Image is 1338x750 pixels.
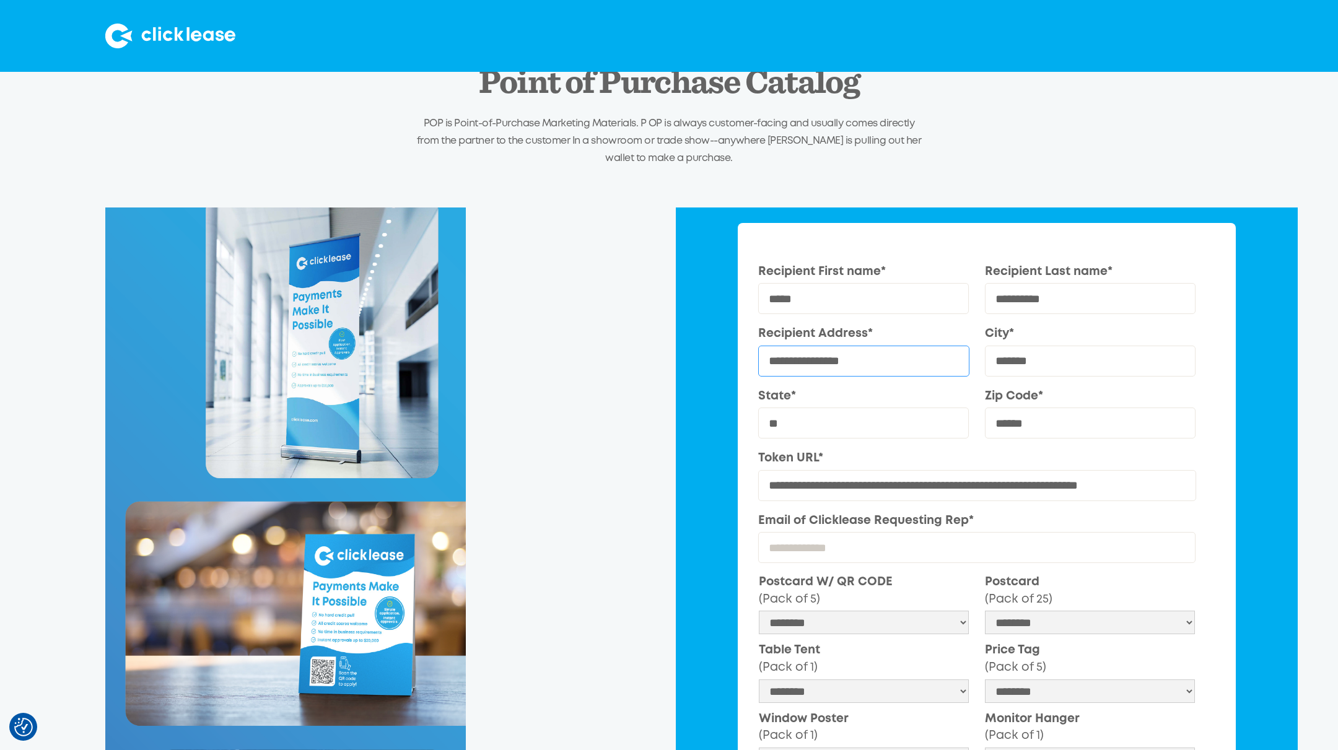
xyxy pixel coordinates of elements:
label: Table Tent [759,642,969,676]
span: (Pack of 5) [759,594,820,604]
label: Token URL* [758,450,1195,467]
label: State* [758,388,969,405]
button: Consent Preferences [14,718,33,736]
label: Recipient Address* [758,325,969,342]
span: (Pack of 1) [759,730,818,741]
label: City* [985,325,1196,342]
span: (Pack of 25) [985,594,1052,604]
label: Postcard W/ QR CODE [759,573,969,608]
label: Zip Code* [985,388,1196,405]
label: Postcard [985,573,1195,608]
label: Recipient Last name* [985,263,1196,281]
label: Email of Clicklease Requesting Rep* [758,512,1195,530]
h2: Point of Purchase Catalog [479,65,860,102]
img: Revisit consent button [14,718,33,736]
span: (Pack of 1) [985,730,1044,741]
label: Monitor Hanger [985,710,1195,744]
label: Recipient First name* [758,263,969,281]
label: Window Poster [759,710,969,744]
span: (Pack of 5) [985,662,1046,673]
p: POP is Point-of-Purchase Marketing Materials. P OP is always customer-facing and usually comes di... [412,115,926,167]
span: (Pack of 1) [759,662,818,673]
img: Clicklease logo [105,24,235,48]
label: Price Tag [985,642,1195,676]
